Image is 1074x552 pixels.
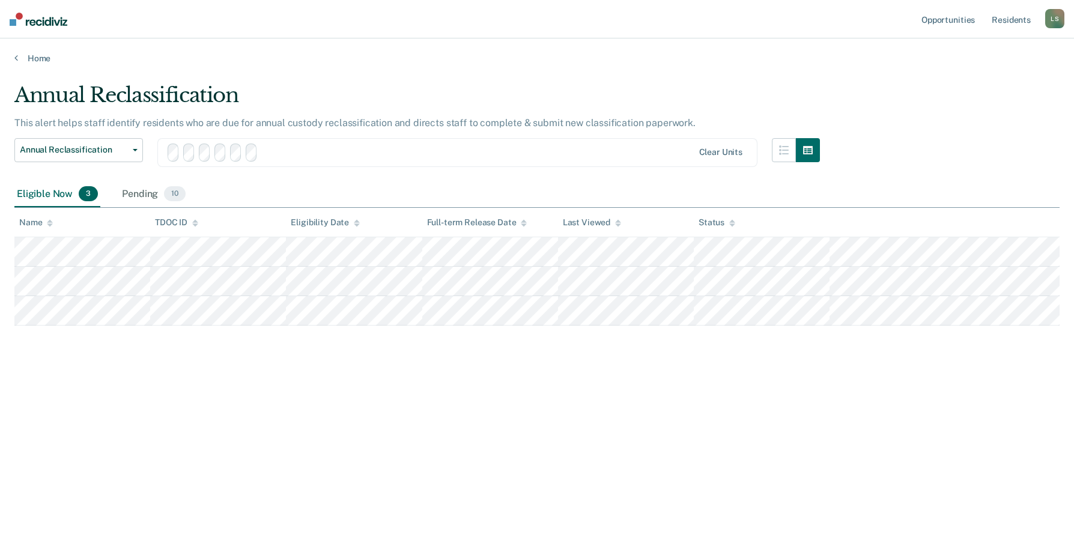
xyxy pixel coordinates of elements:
img: Recidiviz [10,13,67,26]
button: LS [1045,9,1064,28]
span: Annual Reclassification [20,145,128,155]
div: Eligible Now3 [14,181,100,208]
div: Name [19,217,53,228]
button: Annual Reclassification [14,138,143,162]
div: Status [699,217,735,228]
div: Full-term Release Date [427,217,527,228]
div: Pending10 [120,181,188,208]
p: This alert helps staff identify residents who are due for annual custody reclassification and dir... [14,117,696,129]
div: TDOC ID [155,217,198,228]
a: Home [14,53,1060,64]
div: Clear units [699,147,743,157]
span: 10 [164,186,186,202]
div: Eligibility Date [291,217,360,228]
div: L S [1045,9,1064,28]
div: Annual Reclassification [14,83,820,117]
div: Last Viewed [563,217,621,228]
iframe: Intercom live chat [1033,511,1062,540]
span: 3 [79,186,98,202]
